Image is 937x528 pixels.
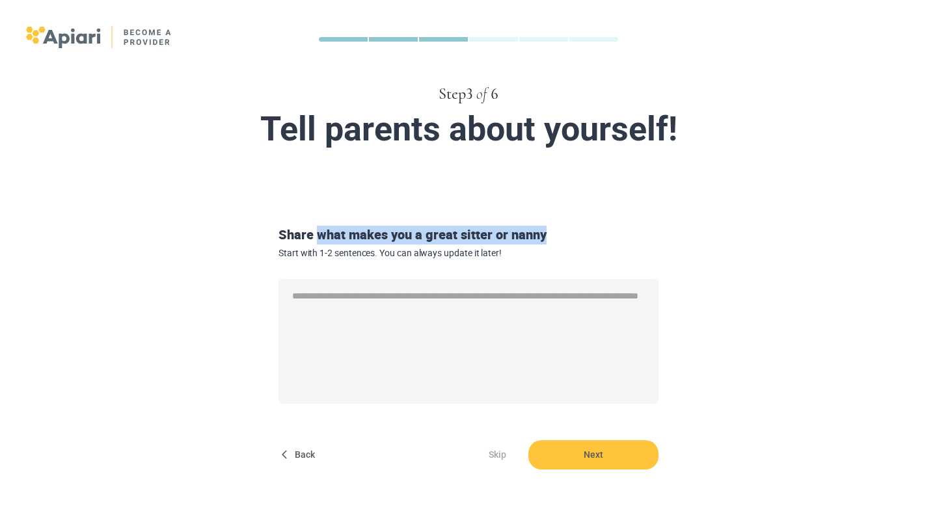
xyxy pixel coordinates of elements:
button: Back [278,440,320,469]
span: Start with 1-2 sentences. You can always update it later! [278,248,659,259]
div: Step 3 6 [135,83,802,105]
div: Share what makes you a great sitter or nanny [273,226,664,258]
span: of [476,86,487,102]
img: logo [26,26,172,48]
div: Tell parents about yourself! [161,111,776,148]
button: Skip [476,440,518,469]
button: Next [528,440,659,469]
